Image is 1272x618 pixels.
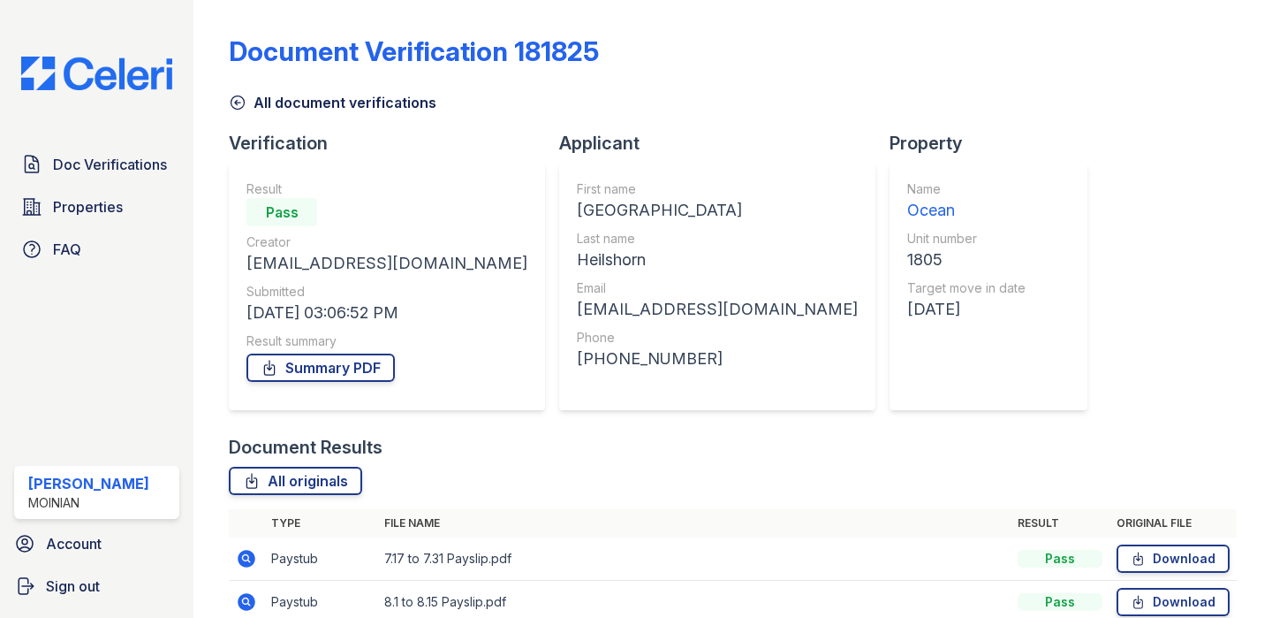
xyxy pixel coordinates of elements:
div: [EMAIL_ADDRESS][DOMAIN_NAME] [246,251,527,276]
div: Unit number [907,230,1026,248]
a: Properties [14,189,179,225]
div: Creator [246,233,527,251]
div: Property [890,131,1102,156]
div: Submitted [246,283,527,301]
div: Result summary [246,332,527,350]
div: [DATE] 03:06:52 PM [246,301,527,325]
div: Verification [229,131,559,156]
a: All document verifications [229,92,436,113]
span: Account [46,533,102,554]
a: Sign out [7,568,186,604]
th: File name [377,509,1011,538]
a: All originals [229,467,362,495]
th: Original file [1109,509,1237,538]
a: Account [7,526,186,561]
a: Download [1117,545,1230,573]
span: Properties [53,196,123,217]
div: Email [577,279,858,297]
div: Heilshorn [577,248,858,272]
div: [PERSON_NAME] [28,473,149,494]
div: Result [246,180,527,198]
div: Target move in date [907,279,1026,297]
td: Paystub [264,538,377,581]
div: Pass [246,198,317,226]
div: Document Results [229,435,382,460]
div: Moinian [28,494,149,512]
div: Phone [577,329,858,347]
div: [EMAIL_ADDRESS][DOMAIN_NAME] [577,297,858,322]
div: Applicant [559,131,890,156]
div: Pass [1018,550,1102,568]
span: Sign out [46,576,100,597]
td: 7.17 to 7.31 Payslip.pdf [377,538,1011,581]
div: Ocean [907,198,1026,223]
a: Download [1117,588,1230,616]
a: Summary PDF [246,354,395,382]
div: [PHONE_NUMBER] [577,347,858,371]
a: FAQ [14,232,179,267]
div: Last name [577,230,858,248]
span: FAQ [53,239,81,260]
img: CE_Logo_Blue-a8612792a0a2168367f1c8372b55b34899dd931a85d93a1a3d3e32e68fde9ad4.png [7,57,186,90]
div: First name [577,180,858,198]
a: Name Ocean [907,180,1026,223]
div: 1805 [907,248,1026,272]
a: Doc Verifications [14,147,179,182]
div: Document Verification 181825 [229,35,599,67]
th: Type [264,509,377,538]
div: Name [907,180,1026,198]
div: [GEOGRAPHIC_DATA] [577,198,858,223]
span: Doc Verifications [53,154,167,175]
th: Result [1011,509,1109,538]
div: Pass [1018,593,1102,611]
div: [DATE] [907,297,1026,322]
